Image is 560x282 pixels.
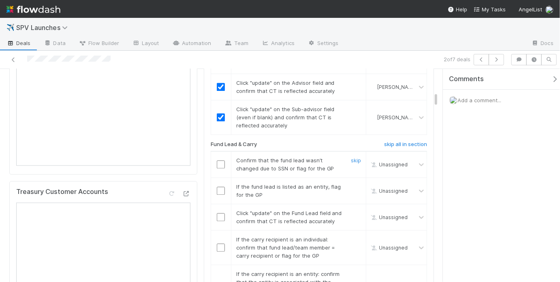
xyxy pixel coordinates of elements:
h6: Fund Lead & Carry [211,141,257,148]
span: Flow Builder [79,39,119,47]
span: AngelList [519,6,542,13]
a: Layout [126,37,166,50]
span: [PERSON_NAME] [377,114,417,121]
span: My Tasks [474,6,506,13]
span: Confirm that the fund lead wasn’t changed due to SSN or flag for the GP [236,157,334,172]
a: skip all in section [384,141,427,151]
a: Analytics [255,37,301,50]
span: Unassigned [369,187,408,194]
span: ✈️ [6,24,15,31]
a: Data [37,37,72,50]
span: If the fund lead is listed as an entity, flag for the GP [236,183,341,198]
div: Help [448,5,467,13]
h6: skip all in section [384,141,427,148]
a: Settings [301,37,345,50]
img: logo-inverted-e16ddd16eac7371096b0.svg [6,2,60,16]
img: avatar_768cd48b-9260-4103-b3ef-328172ae0546.png [449,96,457,104]
span: If the carry recipient is an individual: confirm that fund lead/team member = carry recipient or ... [236,236,336,259]
span: SPV Launches [16,24,72,32]
img: avatar_768cd48b-9260-4103-b3ef-328172ae0546.png [370,114,376,121]
span: 2 of 7 deals [444,55,470,63]
span: Add a comment... [457,97,501,103]
h5: Treasury Customer Accounts [16,188,108,196]
img: avatar_768cd48b-9260-4103-b3ef-328172ae0546.png [545,6,554,14]
span: Click "update" on the Advisor field and confirm that CT is reflected accurately [236,80,335,94]
span: Deals [6,39,31,47]
a: Docs [525,37,560,50]
span: Click "update" on the Fund Lead field and confirm that CT is reflected accurately [236,210,342,224]
a: Automation [166,37,218,50]
span: Click "update" on the Sub-advisor field (even if blank) and confirm that CT is reflected accurately [236,106,335,129]
span: Unassigned [369,214,408,220]
span: Comments [449,75,484,83]
a: My Tasks [474,5,506,13]
span: Unassigned [369,161,408,167]
a: Team [218,37,255,50]
a: skip [351,157,361,164]
span: Unassigned [369,244,408,250]
span: [PERSON_NAME] [377,84,417,90]
a: Flow Builder [72,37,126,50]
img: avatar_768cd48b-9260-4103-b3ef-328172ae0546.png [370,84,376,90]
